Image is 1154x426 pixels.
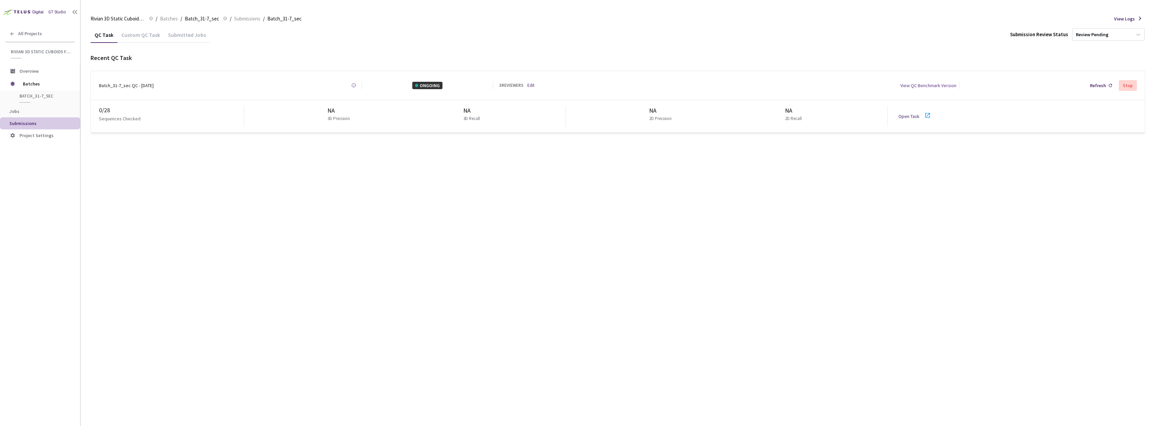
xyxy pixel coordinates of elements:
[19,68,39,74] span: Overview
[463,115,480,122] p: 3D Recall
[649,115,672,122] p: 2D Precision
[898,113,920,119] a: Open Task
[99,115,141,122] p: Sequences Checked
[1123,83,1133,88] div: Stop
[18,31,42,37] span: All Projects
[499,82,523,89] div: 3 REVIEWERS
[230,15,231,23] li: /
[463,106,483,115] div: NA
[1010,31,1068,39] div: Submission Review Status
[9,120,37,126] span: Submissions
[1076,32,1108,38] div: Review Pending
[1114,15,1135,22] span: View Logs
[99,82,154,89] div: Batch_31-7_sec QC - [DATE]
[185,15,219,23] span: Batch_31-7_sec
[91,53,1145,63] div: Recent QC Task
[19,132,54,138] span: Project Settings
[233,15,262,22] a: Submissions
[19,93,69,99] span: Batch_31-7_sec
[267,15,302,23] span: Batch_31-7_sec
[785,115,802,122] p: 2D Recall
[23,77,69,90] span: Batches
[91,32,117,43] div: QC Task
[164,32,210,43] div: Submitted Jobs
[180,15,182,23] li: /
[159,15,179,22] a: Batches
[11,49,71,55] span: Rivian 3D Static Cuboids fixed[2024-25]
[412,82,442,89] div: ONGOING
[900,82,956,89] div: View QC Benchmark Version
[91,15,145,23] span: Rivian 3D Static Cuboids fixed[2024-25]
[1090,82,1106,89] div: Refresh
[785,106,804,115] div: NA
[649,106,674,115] div: NA
[9,108,19,114] span: Jobs
[99,106,244,115] div: 0 / 28
[263,15,265,23] li: /
[48,9,66,15] div: GT Studio
[160,15,178,23] span: Batches
[117,32,164,43] div: Custom QC Task
[327,115,350,122] p: 3D Precision
[527,82,534,89] a: Edit
[327,106,353,115] div: NA
[234,15,260,23] span: Submissions
[156,15,157,23] li: /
